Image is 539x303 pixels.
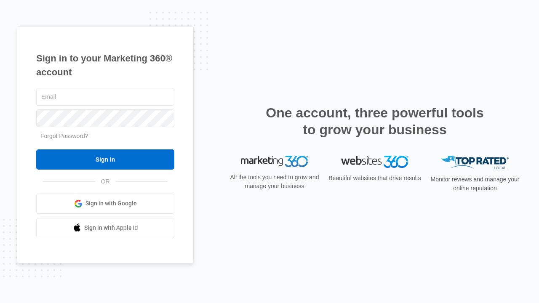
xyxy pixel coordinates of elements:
[40,133,88,139] a: Forgot Password?
[36,51,174,79] h1: Sign in to your Marketing 360® account
[36,194,174,214] a: Sign in with Google
[95,177,116,186] span: OR
[263,104,486,138] h2: One account, three powerful tools to grow your business
[241,156,308,167] img: Marketing 360
[85,199,137,208] span: Sign in with Google
[341,156,408,168] img: Websites 360
[36,88,174,106] input: Email
[441,156,509,170] img: Top Rated Local
[36,149,174,170] input: Sign In
[428,175,522,193] p: Monitor reviews and manage your online reputation
[227,173,322,191] p: All the tools you need to grow and manage your business
[328,174,422,183] p: Beautiful websites that drive results
[84,223,138,232] span: Sign in with Apple Id
[36,218,174,238] a: Sign in with Apple Id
